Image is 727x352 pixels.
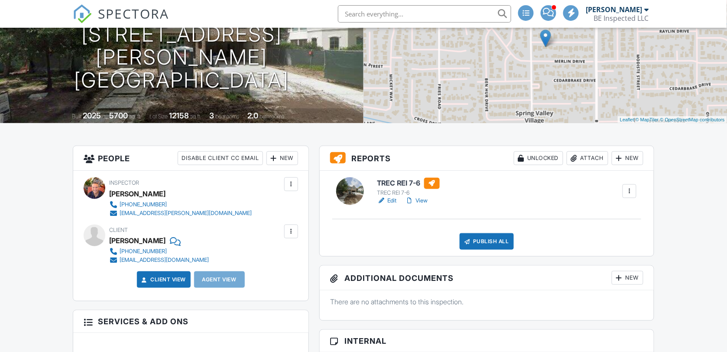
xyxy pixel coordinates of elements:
input: Search everything... [338,5,511,23]
div: Unlocked [514,151,563,165]
div: 2.0 [248,111,259,120]
div: [PHONE_NUMBER] [120,201,167,208]
div: Attach [567,151,608,165]
div: [PERSON_NAME] [109,234,166,247]
span: bedrooms [216,113,240,120]
a: [PHONE_NUMBER] [109,247,209,256]
a: Leaflet [620,117,634,122]
div: New [612,271,643,285]
h3: Additional Documents [320,266,654,290]
div: [PHONE_NUMBER] [120,248,167,255]
a: © MapTiler [636,117,659,122]
span: bathrooms [260,113,285,120]
h3: People [73,146,308,171]
div: 12158 [169,111,189,120]
div: New [266,151,298,165]
div: 2025 [83,111,101,120]
div: [PERSON_NAME] [586,5,642,14]
span: Lot Size [150,113,168,120]
div: | [618,116,727,124]
div: [PERSON_NAME] [109,187,166,200]
span: sq. ft. [130,113,142,120]
a: Client View [140,275,186,284]
a: © OpenStreetMap contributors [660,117,725,122]
span: Client [109,227,128,233]
p: There are no attachments to this inspection. [330,297,643,306]
a: [PHONE_NUMBER] [109,200,252,209]
div: TREC REI 7-6 [377,189,440,196]
a: SPECTORA [73,12,169,30]
a: [EMAIL_ADDRESS][PERSON_NAME][DOMAIN_NAME] [109,209,252,218]
div: BE Inspected LLC [594,14,649,23]
span: Built [72,113,82,120]
h3: Reports [320,146,654,171]
div: [EMAIL_ADDRESS][DOMAIN_NAME] [120,257,209,264]
div: [EMAIL_ADDRESS][PERSON_NAME][DOMAIN_NAME] [120,210,252,217]
h1: [STREET_ADDRESS][PERSON_NAME] [GEOGRAPHIC_DATA] [14,23,350,91]
h3: Services & Add ons [73,310,308,333]
div: 5700 [110,111,128,120]
a: Edit [377,196,397,205]
div: 3 [210,111,214,120]
span: Inspector [109,179,139,186]
a: View [406,196,428,205]
div: Publish All [460,233,514,250]
div: New [612,151,643,165]
div: Disable Client CC Email [178,151,263,165]
a: TREC REI 7-6 TREC REI 7-6 [377,178,440,197]
a: [EMAIL_ADDRESS][DOMAIN_NAME] [109,256,209,264]
h6: TREC REI 7-6 [377,178,440,189]
span: SPECTORA [98,4,169,23]
img: The Best Home Inspection Software - Spectora [73,4,92,23]
span: sq.ft. [191,113,201,120]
